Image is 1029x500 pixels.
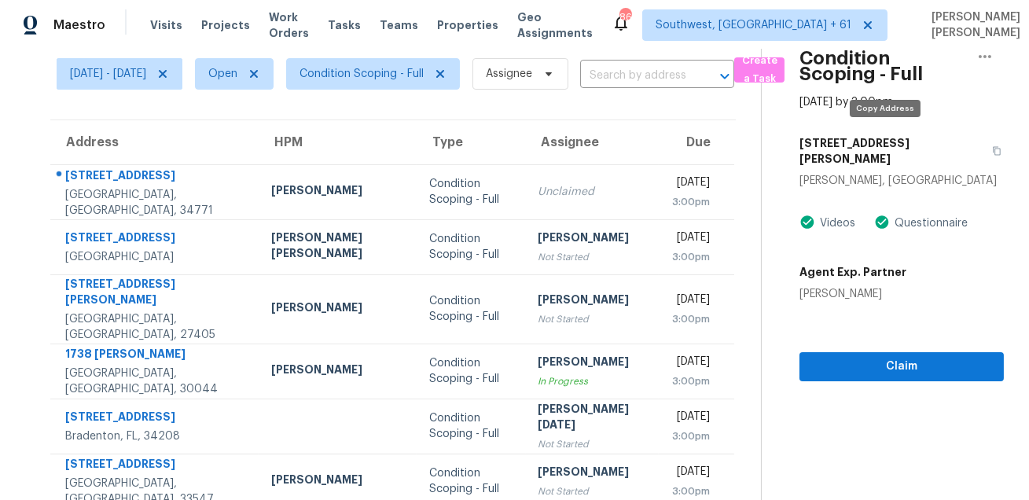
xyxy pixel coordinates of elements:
[671,428,711,444] div: 3:00pm
[714,65,736,87] button: Open
[429,465,513,497] div: Condition Scoping - Full
[580,64,690,88] input: Search by address
[671,409,711,428] div: [DATE]
[65,187,246,219] div: [GEOGRAPHIC_DATA], [GEOGRAPHIC_DATA], 34771
[271,362,404,381] div: [PERSON_NAME]
[671,464,711,483] div: [DATE]
[65,456,246,476] div: [STREET_ADDRESS]
[874,214,890,230] img: Artifact Present Icon
[671,175,711,194] div: [DATE]
[437,17,498,33] span: Properties
[259,120,417,164] th: HPM
[65,311,246,343] div: [GEOGRAPHIC_DATA], [GEOGRAPHIC_DATA], 27405
[799,214,815,230] img: Artifact Present Icon
[429,410,513,442] div: Condition Scoping - Full
[799,50,966,82] h2: Condition Scoping - Full
[538,184,646,200] div: Unclaimed
[538,311,646,327] div: Not Started
[526,120,659,164] th: Assignee
[417,120,525,164] th: Type
[890,215,968,231] div: Questionnaire
[328,20,361,31] span: Tasks
[65,276,246,311] div: [STREET_ADDRESS][PERSON_NAME]
[380,17,418,33] span: Teams
[671,373,711,389] div: 3:00pm
[271,300,404,319] div: [PERSON_NAME]
[429,293,513,325] div: Condition Scoping - Full
[799,352,1004,381] button: Claim
[659,120,735,164] th: Due
[65,428,246,444] div: Bradenton, FL, 34208
[65,366,246,397] div: [GEOGRAPHIC_DATA], [GEOGRAPHIC_DATA], 30044
[269,9,309,41] span: Work Orders
[812,357,991,377] span: Claim
[742,52,777,88] span: Create a Task
[815,215,855,231] div: Videos
[538,464,646,483] div: [PERSON_NAME]
[925,9,1020,41] span: [PERSON_NAME] [PERSON_NAME]
[429,355,513,387] div: Condition Scoping - Full
[70,66,146,82] span: [DATE] - [DATE]
[671,483,711,499] div: 3:00pm
[538,401,646,436] div: [PERSON_NAME][DATE]
[538,373,646,389] div: In Progress
[208,66,237,82] span: Open
[65,409,246,428] div: [STREET_ADDRESS]
[300,66,424,82] span: Condition Scoping - Full
[671,230,711,249] div: [DATE]
[619,9,630,25] div: 865
[671,194,711,210] div: 3:00pm
[799,94,893,110] div: [DATE] by 3:00pm
[538,436,646,452] div: Not Started
[734,57,785,83] button: Create a Task
[201,17,250,33] span: Projects
[656,17,851,33] span: Southwest, [GEOGRAPHIC_DATA] + 61
[271,472,404,491] div: [PERSON_NAME]
[538,249,646,265] div: Not Started
[799,264,906,280] h5: Agent Exp. Partner
[671,249,711,265] div: 3:00pm
[271,182,404,202] div: [PERSON_NAME]
[671,292,711,311] div: [DATE]
[429,231,513,263] div: Condition Scoping - Full
[799,173,1004,189] div: [PERSON_NAME], [GEOGRAPHIC_DATA]
[799,286,906,302] div: [PERSON_NAME]
[50,120,259,164] th: Address
[150,17,182,33] span: Visits
[538,483,646,499] div: Not Started
[65,346,246,366] div: 1738 [PERSON_NAME]
[517,9,593,41] span: Geo Assignments
[65,249,246,265] div: [GEOGRAPHIC_DATA]
[65,230,246,249] div: [STREET_ADDRESS]
[65,167,246,187] div: [STREET_ADDRESS]
[799,135,983,167] h5: [STREET_ADDRESS][PERSON_NAME]
[486,66,532,82] span: Assignee
[538,354,646,373] div: [PERSON_NAME]
[429,176,513,208] div: Condition Scoping - Full
[671,354,711,373] div: [DATE]
[671,311,711,327] div: 3:00pm
[53,17,105,33] span: Maestro
[538,292,646,311] div: [PERSON_NAME]
[538,230,646,249] div: [PERSON_NAME]
[271,230,404,265] div: [PERSON_NAME] [PERSON_NAME]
